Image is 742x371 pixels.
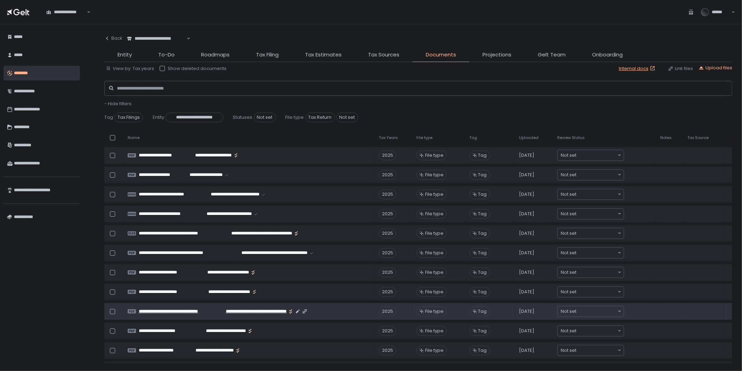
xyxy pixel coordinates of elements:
[425,347,444,354] span: File type
[519,211,534,217] span: [DATE]
[128,135,139,140] span: Name
[538,51,566,59] span: Gelt Team
[561,171,576,178] span: Not set
[482,51,511,59] span: Projections
[379,248,396,258] div: 2025
[104,31,122,45] button: Back
[478,230,487,237] span: Tag
[576,210,617,217] input: Search for option
[233,114,253,121] span: Statuses
[478,191,487,198] span: Tag
[379,326,396,336] div: 2025
[42,5,90,19] div: Search for option
[519,269,534,276] span: [DATE]
[425,230,444,237] span: File type
[519,289,534,295] span: [DATE]
[561,327,576,334] span: Not set
[425,308,444,315] span: File type
[561,347,576,354] span: Not set
[561,152,576,159] span: Not set
[368,51,399,59] span: Tax Sources
[576,249,617,256] input: Search for option
[425,211,444,217] span: File type
[561,269,576,276] span: Not set
[576,269,617,276] input: Search for option
[561,191,576,198] span: Not set
[519,328,534,334] span: [DATE]
[104,114,113,121] span: Tag
[478,172,487,178] span: Tag
[379,346,396,355] div: 2025
[519,152,534,159] span: [DATE]
[118,51,132,59] span: Entity
[470,135,477,140] span: Tag
[558,209,624,219] div: Search for option
[425,269,444,276] span: File type
[478,250,487,256] span: Tag
[305,51,342,59] span: Tax Estimates
[425,289,444,295] span: File type
[519,172,534,178] span: [DATE]
[558,345,624,356] div: Search for option
[425,191,444,198] span: File type
[416,135,432,140] span: File type
[558,267,624,278] div: Search for option
[379,268,396,277] div: 2025
[576,152,617,159] input: Search for option
[425,250,444,256] span: File type
[106,65,154,72] button: View by: Tax years
[687,135,709,140] span: Tax Source
[379,307,396,316] div: 2025
[576,347,617,354] input: Search for option
[558,326,624,336] div: Search for option
[426,51,456,59] span: Documents
[519,135,538,140] span: Uploaded
[122,31,190,46] div: Search for option
[153,114,164,121] span: Entity
[576,230,617,237] input: Search for option
[561,308,576,315] span: Not set
[558,228,624,239] div: Search for option
[592,51,623,59] span: Onboarding
[519,250,534,256] span: [DATE]
[619,65,657,72] a: Internal docs
[379,150,396,160] div: 2025
[558,287,624,297] div: Search for option
[478,328,487,334] span: Tag
[114,113,143,122] span: Tax Filings
[379,190,396,199] div: 2025
[425,152,444,159] span: File type
[104,100,131,107] span: - Hide filters
[305,113,335,122] span: Tax Return
[519,191,534,198] span: [DATE]
[561,288,576,295] span: Not set
[519,347,534,354] span: [DATE]
[561,230,576,237] span: Not set
[558,150,624,161] div: Search for option
[699,65,732,71] button: Upload files
[668,65,693,72] button: Link files
[558,248,624,258] div: Search for option
[256,51,279,59] span: Tax Filing
[519,308,534,315] span: [DATE]
[254,113,276,122] span: Not set
[576,191,617,198] input: Search for option
[660,135,672,140] span: Notes
[576,288,617,295] input: Search for option
[478,308,487,315] span: Tag
[576,171,617,178] input: Search for option
[286,114,304,121] span: File type
[104,101,131,107] button: - Hide filters
[201,51,230,59] span: Roadmaps
[104,35,122,41] div: Back
[561,210,576,217] span: Not set
[379,170,396,180] div: 2025
[561,249,576,256] span: Not set
[558,306,624,317] div: Search for option
[379,135,398,140] span: Tax Years
[425,328,444,334] span: File type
